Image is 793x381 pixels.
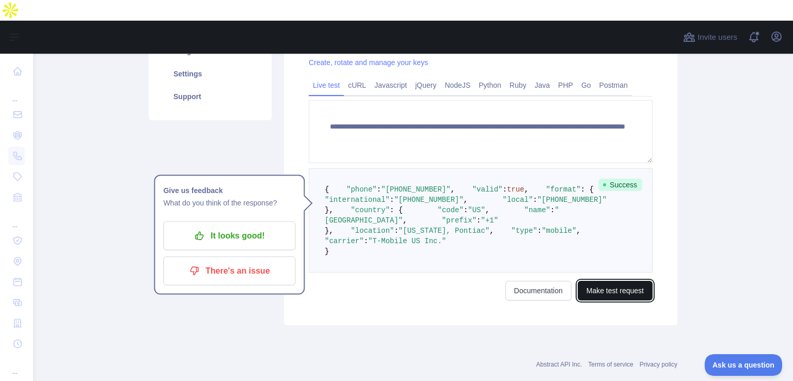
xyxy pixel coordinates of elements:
span: , [403,216,407,225]
span: "location" [351,227,394,235]
span: } [325,247,329,256]
span: "[PHONE_NUMBER]" [394,196,463,204]
span: , [451,185,455,194]
span: "[PHONE_NUMBER]" [381,185,450,194]
button: It looks good! [163,221,295,250]
a: Support [161,85,259,108]
div: ... [8,355,25,376]
span: "T-Mobile US Inc." [368,237,446,245]
span: { [325,185,329,194]
span: "phone" [346,185,377,194]
span: "name" [525,206,550,214]
span: true [507,185,525,194]
p: What do you think of the response? [163,197,295,209]
a: Go [577,77,595,93]
span: Invite users [697,31,737,43]
a: Create, rotate and manage your keys [309,58,428,67]
span: "international" [325,196,390,204]
span: : [550,206,554,214]
a: Abstract API Inc. [536,361,582,368]
button: There's an issue [163,257,295,285]
a: Python [474,77,505,93]
a: cURL [344,77,370,93]
iframe: Toggle Customer Support [705,354,783,376]
span: }, [325,206,334,214]
span: "country" [351,206,390,214]
span: "valid" [472,185,503,194]
span: "US" [468,206,485,214]
span: "prefix" [442,216,477,225]
span: "+1" [481,216,498,225]
span: "carrier" [325,237,364,245]
div: ... [8,209,25,229]
span: : [537,227,542,235]
a: Postman [595,77,632,93]
span: "[GEOGRAPHIC_DATA]" [325,206,559,225]
button: Invite users [681,29,739,45]
a: Terms of service [588,361,633,368]
span: : [364,237,368,245]
span: : [477,216,481,225]
h1: Give us feedback [163,184,295,197]
p: There's an issue [171,262,288,280]
span: Success [598,179,642,191]
span: "type" [511,227,537,235]
a: Settings [161,62,259,85]
span: "code" [437,206,463,214]
span: : [464,206,468,214]
a: Documentation [505,281,572,300]
p: It looks good! [171,227,288,245]
span: "[PHONE_NUMBER]" [537,196,607,204]
a: Live test [309,77,344,93]
a: NodeJS [440,77,474,93]
span: "format" [546,185,581,194]
a: Java [531,77,554,93]
span: }, [325,227,334,235]
a: PHP [554,77,577,93]
span: , [485,206,489,214]
span: : { [581,185,594,194]
span: "local" [502,196,533,204]
span: : [377,185,381,194]
span: , [576,227,580,235]
span: "[US_STATE], Pontiac" [399,227,489,235]
div: ... [8,83,25,103]
button: Make test request [578,281,653,300]
a: Privacy policy [640,361,677,368]
span: : [394,227,398,235]
span: , [464,196,468,204]
span: : [502,185,506,194]
span: , [489,227,494,235]
span: : [533,196,537,204]
a: Javascript [370,77,411,93]
span: : [390,196,394,204]
a: Ruby [505,77,531,93]
span: , [525,185,529,194]
a: jQuery [411,77,440,93]
span: : { [390,206,403,214]
span: "mobile" [542,227,576,235]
